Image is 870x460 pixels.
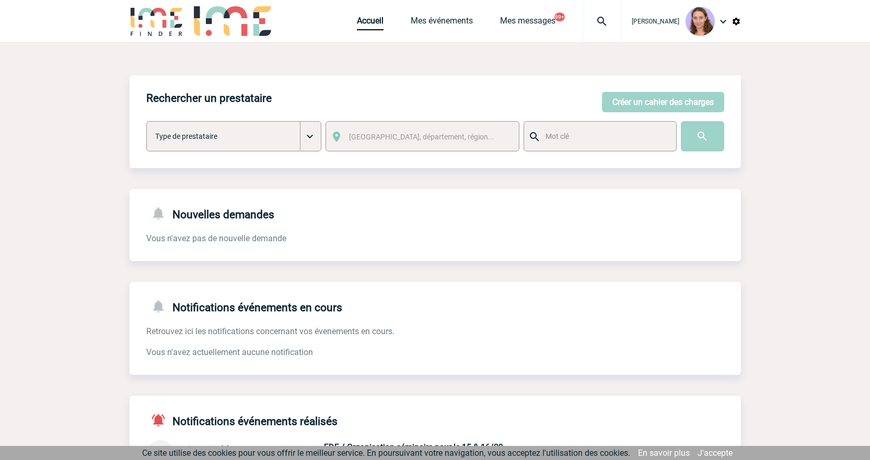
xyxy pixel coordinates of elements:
a: En savoir plus [638,448,690,458]
h4: Nouvelles demandes [146,206,274,221]
img: IME-Finder [130,6,184,36]
img: notifications-24-px-g.png [150,299,172,314]
a: Mes messages [500,16,555,30]
h4: Rechercher un prestataire [146,92,272,104]
span: Ce site utilise des cookies pour vous offrir le meilleur service. En poursuivant votre navigation... [142,448,630,458]
h4: Notifications événements en cours [146,299,342,314]
h4: Notifications événements réalisés [146,412,338,428]
img: notifications-24-px-g.png [150,206,172,221]
button: 99+ [554,13,565,21]
input: Submit [681,121,724,151]
span: EDF / Organisation séminaire pour le 15 & 16/09 [324,442,503,452]
span: admin 16 (1) [181,444,230,454]
a: Mes événements [411,16,473,30]
img: notifications-active-24-px-r.png [150,412,172,428]
span: Retrouvez ici les notifications concernant vos évenements en cours. [146,326,395,336]
span: Vous n'avez pas de nouvelle demande [146,233,286,243]
a: J'accepte [698,448,733,458]
span: [PERSON_NAME] [632,18,679,25]
span: [GEOGRAPHIC_DATA], département, région... [349,133,494,141]
a: Accueil [357,16,384,30]
img: 101030-1.png [686,7,715,36]
span: Vous n'avez actuellement aucune notification [146,347,313,357]
input: Mot clé [543,129,667,143]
